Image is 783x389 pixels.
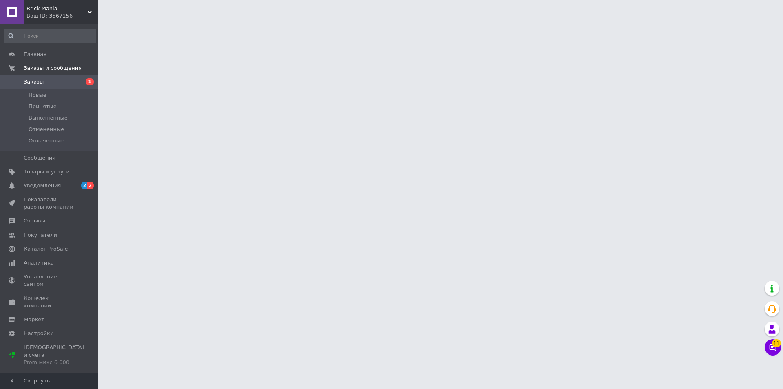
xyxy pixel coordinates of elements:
[24,295,75,309] span: Кошелек компании
[24,330,53,337] span: Настройки
[24,273,75,288] span: Управление сайтом
[29,103,57,110] span: Принятые
[772,339,781,347] span: 11
[24,316,44,323] span: Маркет
[81,182,88,189] span: 2
[27,5,88,12] span: Brick Mania
[24,217,45,225] span: Отзывы
[24,231,57,239] span: Покупатели
[24,168,70,176] span: Товары и услуги
[24,182,61,189] span: Уведомления
[29,126,64,133] span: Отмененные
[24,196,75,211] span: Показатели работы компании
[765,339,781,356] button: Чат с покупателем11
[29,137,64,144] span: Оплаченные
[4,29,96,43] input: Поиск
[87,182,94,189] span: 2
[24,78,44,86] span: Заказы
[29,91,46,99] span: Новые
[24,64,82,72] span: Заказы и сообщения
[24,154,55,162] span: Сообщения
[24,245,68,253] span: Каталог ProSale
[24,344,84,366] span: [DEMOGRAPHIC_DATA] и счета
[86,78,94,85] span: 1
[27,12,98,20] div: Ваш ID: 3567156
[24,51,46,58] span: Главная
[29,114,68,122] span: Выполненные
[24,359,84,366] div: Prom микс 6 000
[24,259,54,267] span: Аналитика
